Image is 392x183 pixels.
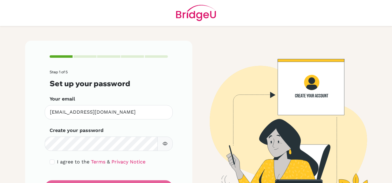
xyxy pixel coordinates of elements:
span: Step 1 of 5 [50,70,68,74]
input: Insert your email* [45,105,173,119]
label: Create your password [50,127,104,134]
span: I agree to the [57,159,89,165]
label: Your email [50,95,75,103]
h3: Set up your password [50,79,168,88]
a: Privacy Notice [111,159,145,165]
span: & [107,159,110,165]
a: Terms [91,159,105,165]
